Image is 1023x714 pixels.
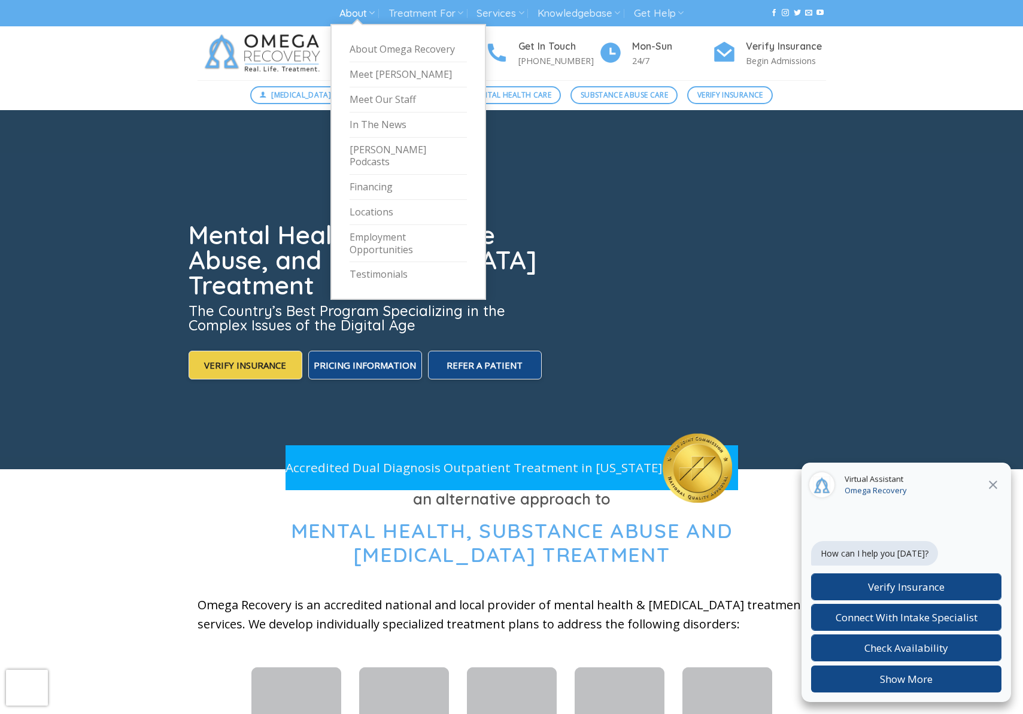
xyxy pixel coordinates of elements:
[189,303,544,332] h3: The Country’s Best Program Specializing in the Complex Issues of the Digital Age
[388,2,463,25] a: Treatment For
[291,518,733,568] span: Mental Health, Substance Abuse and [MEDICAL_DATA] Treatment
[816,9,824,17] a: Follow on YouTube
[350,62,467,87] a: Meet [PERSON_NAME]
[632,39,712,54] h4: Mon-Sun
[198,487,826,511] h3: an alternative approach to
[350,37,467,62] a: About Omega Recovery
[350,200,467,225] a: Locations
[518,39,599,54] h4: Get In Touch
[632,54,712,68] p: 24/7
[350,262,467,287] a: Testimonials
[746,39,826,54] h4: Verify Insurance
[189,223,544,298] h1: Mental Health, Substance Abuse, and [MEDICAL_DATA] Treatment
[712,39,826,68] a: Verify Insurance Begin Admissions
[746,54,826,68] p: Begin Admissions
[198,26,332,80] img: Omega Recovery
[462,86,561,104] a: Mental Health Care
[339,2,375,25] a: About
[198,595,826,634] p: Omega Recovery is an accredited national and local provider of mental health & [MEDICAL_DATA] tre...
[472,89,551,101] span: Mental Health Care
[687,86,773,104] a: Verify Insurance
[782,9,789,17] a: Follow on Instagram
[570,86,678,104] a: Substance Abuse Care
[271,89,331,101] span: [MEDICAL_DATA]
[250,86,341,104] a: [MEDICAL_DATA]
[350,113,467,138] a: In The News
[581,89,668,101] span: Substance Abuse Care
[350,87,467,113] a: Meet Our Staff
[794,9,801,17] a: Follow on Twitter
[770,9,778,17] a: Follow on Facebook
[697,89,763,101] span: Verify Insurance
[634,2,684,25] a: Get Help
[518,54,599,68] p: [PHONE_NUMBER]
[350,138,467,175] a: [PERSON_NAME] Podcasts
[286,458,663,478] p: Accredited Dual Diagnosis Outpatient Treatment in [US_STATE]
[350,175,467,200] a: Financing
[485,39,599,68] a: Get In Touch [PHONE_NUMBER]
[805,9,812,17] a: Send us an email
[350,225,467,263] a: Employment Opportunities
[538,2,620,25] a: Knowledgebase
[476,2,524,25] a: Services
